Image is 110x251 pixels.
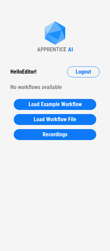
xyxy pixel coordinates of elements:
button: Logout [67,66,100,77]
div: APPRENTICE [37,46,66,53]
button: Load Example Workflow [14,99,96,110]
span: Load Workflow File [34,117,76,122]
span: Load Example Workflow [29,102,82,107]
img: Apprentice AI [41,21,69,46]
div: Hello Editor ! [10,66,36,77]
span: Recordings [43,132,67,137]
div: No workflows available [10,82,100,93]
button: Load Workflow File [14,114,96,125]
div: AI [68,46,73,53]
span: Logout [76,69,91,75]
button: Recordings [14,129,96,140]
